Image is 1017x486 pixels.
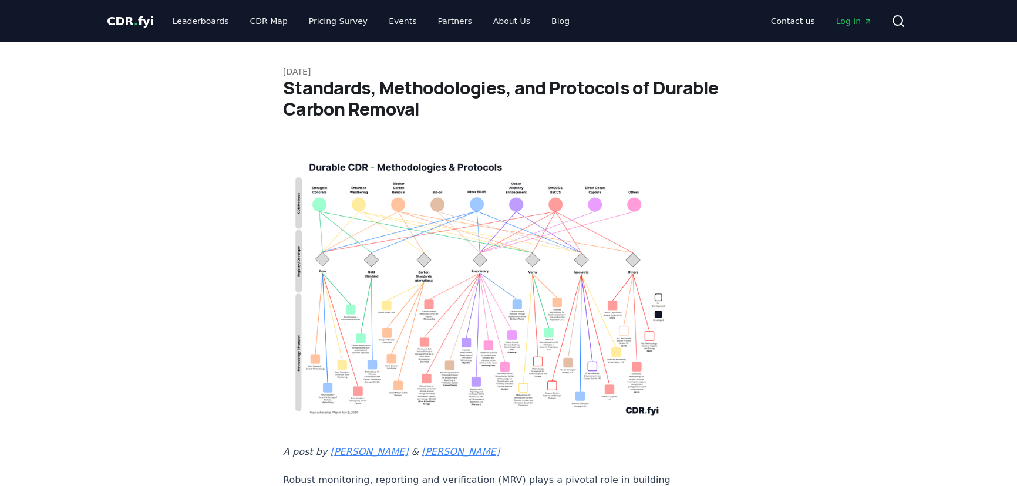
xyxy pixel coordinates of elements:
em: & [411,446,418,457]
a: Events [379,11,426,32]
a: [PERSON_NAME] [330,446,408,457]
a: CDR.fyi [107,13,154,29]
nav: Main [163,11,579,32]
a: Contact us [762,11,824,32]
a: [PERSON_NAME] [422,446,500,457]
span: CDR fyi [107,14,154,28]
nav: Main [762,11,882,32]
p: [DATE] [283,66,734,77]
a: Partners [429,11,481,32]
h1: Standards, Methodologies, and Protocols of Durable Carbon Removal [283,77,734,120]
span: . [134,14,138,28]
a: Pricing Survey [299,11,377,32]
em: A post by [283,446,327,457]
img: blog post image [283,148,672,425]
a: About Us [484,11,540,32]
a: CDR Map [241,11,297,32]
a: Blog [542,11,579,32]
a: Leaderboards [163,11,238,32]
a: Log in [827,11,882,32]
span: Log in [836,15,873,27]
